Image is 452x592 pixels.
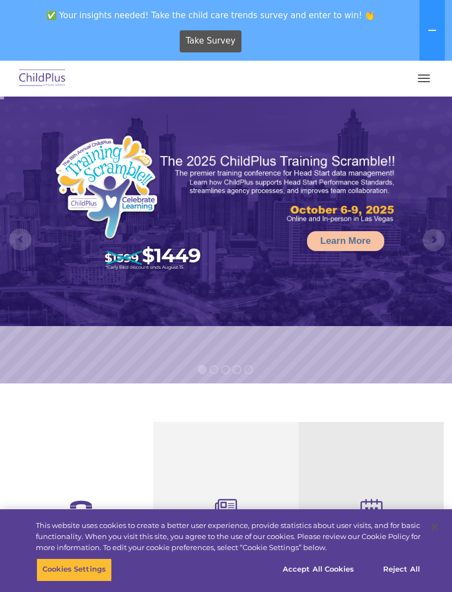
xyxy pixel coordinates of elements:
[36,558,112,581] button: Cookies Settings
[367,558,436,581] button: Reject All
[180,30,242,52] a: Take Survey
[4,4,417,26] span: ✅ Your insights needed! Take the child care trends survey and enter to win! 👏
[186,31,235,51] span: Take Survey
[307,231,384,251] a: Learn More
[17,66,68,92] img: ChildPlus by Procare Solutions
[277,558,360,581] button: Accept All Cookies
[422,515,446,539] button: Close
[36,520,421,553] div: This website uses cookies to create a better user experience, provide statistics about user visit...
